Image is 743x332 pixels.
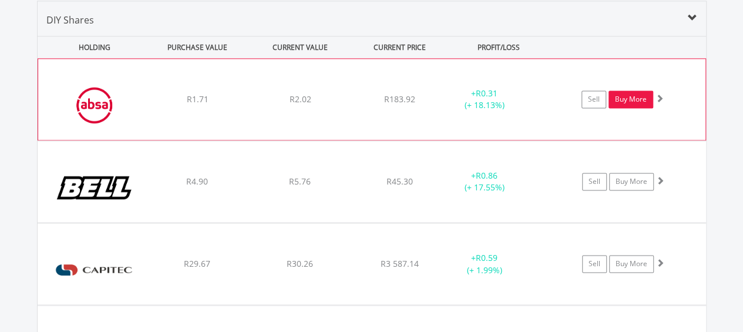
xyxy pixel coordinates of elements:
div: PROFIT/LOSS [449,36,549,58]
a: Buy More [609,255,654,273]
span: R0.59 [476,252,497,263]
a: Buy More [608,90,653,108]
span: R30.26 [287,258,313,269]
span: R2.02 [289,93,311,105]
img: EQU.ZA.CPI.png [43,238,144,301]
div: + (+ 18.13%) [440,88,528,111]
span: DIY Shares [46,14,94,26]
span: R0.86 [476,170,497,181]
div: PURCHASE VALUE [147,36,248,58]
a: Sell [581,90,606,108]
div: + (+ 1.99%) [441,252,529,276]
span: R4.90 [186,176,208,187]
span: R1.71 [186,93,208,105]
img: EQU.ZA.ABG.png [44,73,145,137]
span: R29.67 [184,258,210,269]
span: R45.30 [386,176,413,187]
span: R0.31 [476,88,497,99]
div: + (+ 17.55%) [441,170,529,193]
div: CURRENT VALUE [250,36,351,58]
div: HOLDING [38,36,145,58]
div: CURRENT PRICE [352,36,446,58]
span: R183.92 [384,93,415,105]
a: Sell [582,255,607,273]
a: Buy More [609,173,654,190]
span: R5.76 [289,176,311,187]
a: Sell [582,173,607,190]
img: EQU.ZA.BEL.png [43,156,144,219]
span: R3 587.14 [381,258,419,269]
